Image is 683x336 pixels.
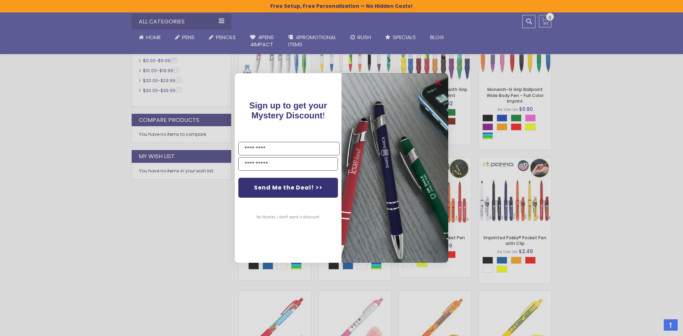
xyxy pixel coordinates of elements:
[433,77,444,88] button: Close dialog
[238,178,338,198] button: Send Me the Deal! >>
[624,317,683,336] iframe: Google Customer Reviews
[249,101,327,120] span: Sign up to get your Mystery Discount
[341,73,448,263] img: pop-up-image
[253,208,324,226] button: No thanks, I don't want a discount.
[249,101,327,120] span: !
